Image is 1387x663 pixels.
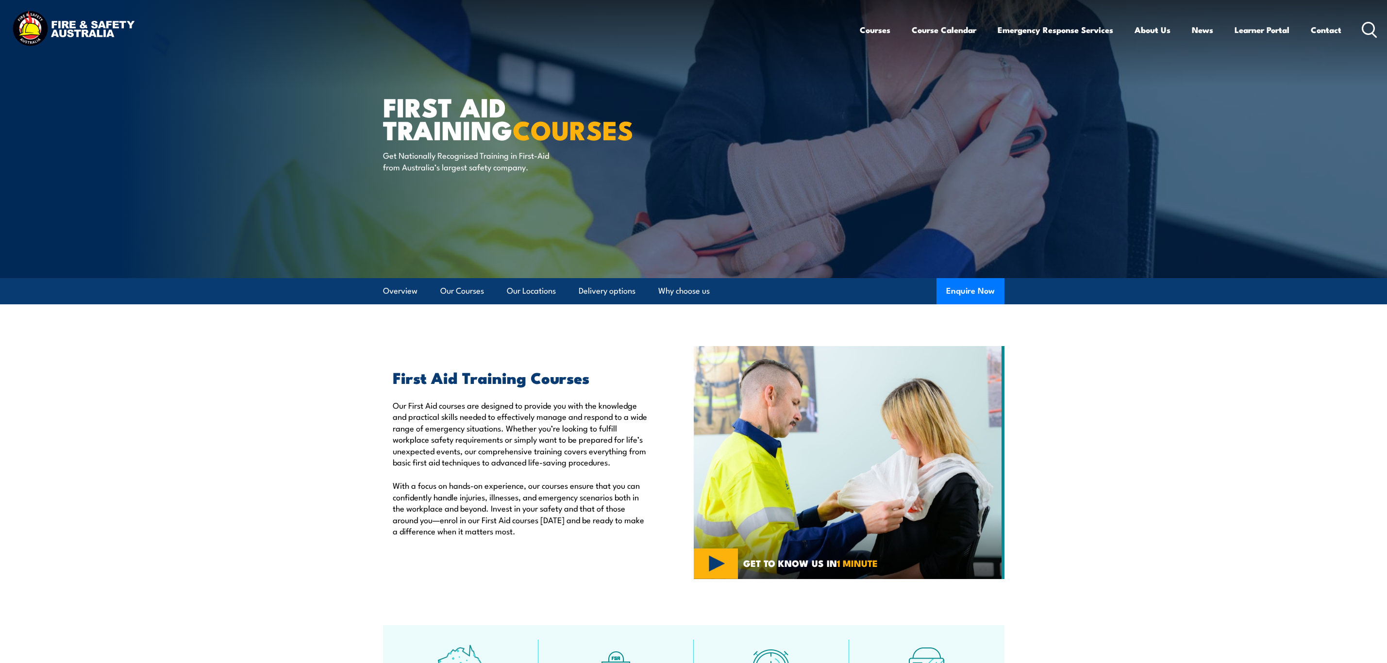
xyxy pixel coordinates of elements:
button: Enquire Now [936,278,1004,304]
a: Emergency Response Services [998,17,1113,43]
a: Overview [383,278,418,304]
a: Why choose us [658,278,710,304]
span: GET TO KNOW US IN [743,559,878,567]
a: About Us [1135,17,1170,43]
a: Delivery options [579,278,635,304]
h1: First Aid Training [383,95,623,140]
a: Our Courses [440,278,484,304]
img: Fire & Safety Australia deliver Health and Safety Representatives Training Courses – HSR Training [694,346,1004,579]
strong: COURSES [513,109,634,149]
a: News [1192,17,1213,43]
strong: 1 MINUTE [837,556,878,570]
a: Learner Portal [1235,17,1289,43]
p: Get Nationally Recognised Training in First-Aid from Australia’s largest safety company. [383,149,560,172]
h2: First Aid Training Courses [393,370,649,384]
p: With a focus on hands-on experience, our courses ensure that you can confidently handle injuries,... [393,480,649,536]
a: Contact [1311,17,1341,43]
a: Courses [860,17,890,43]
a: Course Calendar [912,17,976,43]
a: Our Locations [507,278,556,304]
p: Our First Aid courses are designed to provide you with the knowledge and practical skills needed ... [393,399,649,467]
